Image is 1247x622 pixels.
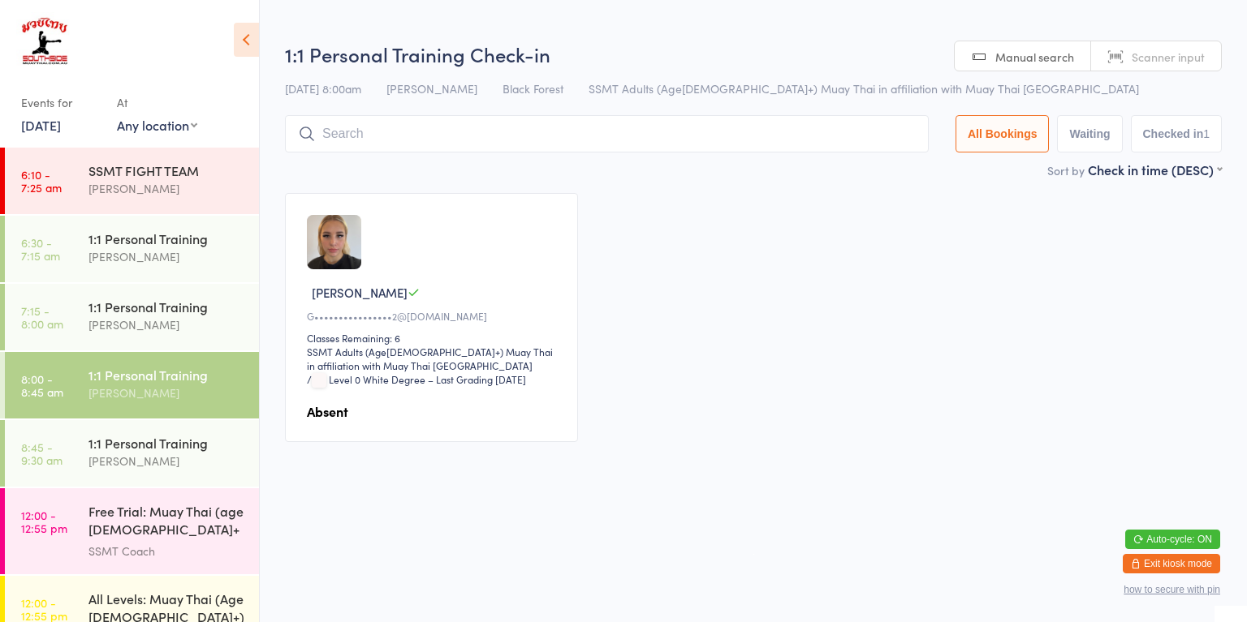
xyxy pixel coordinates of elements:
time: 7:15 - 8:00 am [21,304,63,330]
time: 6:10 - 7:25 am [21,168,62,194]
span: [DATE] 8:00am [285,80,361,97]
span: Black Forest [503,80,563,97]
time: 12:00 - 12:55 pm [21,508,67,534]
span: Manual search [995,49,1074,65]
time: 6:30 - 7:15 am [21,236,60,262]
div: SSMT Coach [88,542,245,560]
span: [PERSON_NAME] [386,80,477,97]
a: 6:10 -7:25 amSSMT FIGHT TEAM[PERSON_NAME] [5,148,259,214]
a: 8:45 -9:30 am1:1 Personal Training[PERSON_NAME] [5,420,259,487]
button: how to secure with pin [1124,584,1220,595]
div: Events for [21,89,101,116]
div: SSMT FIGHT TEAM [88,161,245,179]
div: [PERSON_NAME] [88,315,245,334]
div: Check in time (DESC) [1088,161,1222,178]
div: [PERSON_NAME] [88,384,245,402]
span: Scanner input [1132,49,1205,65]
img: Southside Muay Thai & Fitness [16,12,72,73]
time: 8:00 - 8:45 am [21,372,63,398]
div: Free Trial: Muay Thai (age [DEMOGRAPHIC_DATA]+ years) [88,502,245,542]
button: Exit kiosk mode [1123,554,1220,573]
div: Classes Remaining: 6 [307,331,561,345]
label: Sort by [1047,162,1085,178]
a: 8:00 -8:45 am1:1 Personal Training[PERSON_NAME] [5,352,259,418]
button: All Bookings [956,115,1050,152]
div: Any location [117,116,197,134]
div: 1:1 Personal Training [88,366,245,384]
a: 7:15 -8:00 am1:1 Personal Training[PERSON_NAME] [5,284,259,350]
button: Checked in1 [1131,115,1223,152]
a: 6:30 -7:15 am1:1 Personal Training[PERSON_NAME] [5,216,259,282]
a: 12:00 -12:55 pmFree Trial: Muay Thai (age [DEMOGRAPHIC_DATA]+ years)SSMT Coach [5,488,259,574]
strong: Absent [307,402,348,420]
button: Waiting [1057,115,1122,152]
input: Search [285,115,929,152]
div: [PERSON_NAME] [88,179,245,198]
h2: 1:1 Personal Training Check-in [285,41,1222,67]
button: Auto-cycle: ON [1125,530,1220,549]
div: SSMT Adults (Age[DEMOGRAPHIC_DATA]+) Muay Thai in affiliation with Muay Thai [GEOGRAPHIC_DATA] [307,345,561,372]
div: G••••••••••••••••2@[DOMAIN_NAME] [307,309,561,323]
div: [PERSON_NAME] [88,247,245,266]
div: [PERSON_NAME] [88,452,245,470]
time: 12:00 - 12:55 pm [21,596,67,622]
img: image1745569015.png [307,215,361,269]
div: 1:1 Personal Training [88,229,245,247]
div: 1 [1203,127,1210,140]
div: 1:1 Personal Training [88,298,245,315]
div: 1:1 Personal Training [88,434,245,452]
span: SSMT Adults (Age[DEMOGRAPHIC_DATA]+) Muay Thai in affiliation with Muay Thai [GEOGRAPHIC_DATA] [589,80,1139,97]
time: 8:45 - 9:30 am [21,440,63,466]
a: [DATE] [21,116,61,134]
span: / Level 0 White Degree – Last Grading [DATE] [307,372,526,386]
div: At [117,89,197,116]
span: [PERSON_NAME] [312,284,408,301]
